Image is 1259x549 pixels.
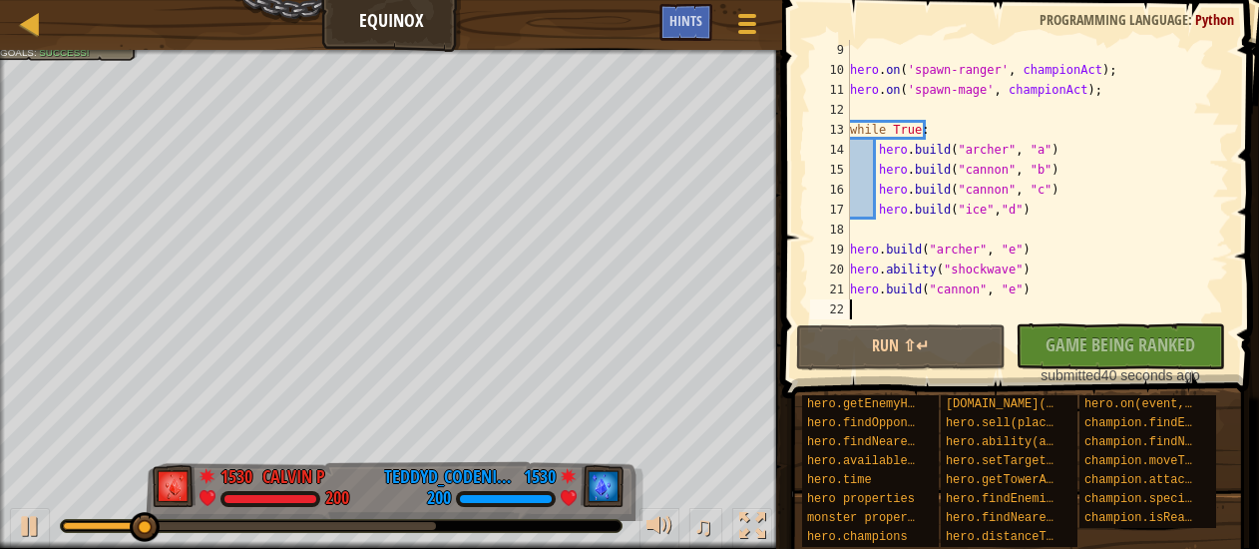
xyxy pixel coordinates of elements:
div: 19 [810,240,850,260]
div: 200 [325,490,349,508]
div: 11 [810,80,850,100]
div: 12 [810,100,850,120]
div: 200 [427,490,451,508]
div: 40 seconds ago [1026,365,1215,385]
img: thang_avatar_frame.png [581,465,625,507]
button: Run ⇧↵ [796,324,1006,370]
span: hero.getEnemyHero() [807,397,944,411]
span: hero.ability(abilityName, abilityArgument) [946,435,1247,449]
span: Programming language [1040,10,1188,29]
span: hero.time [807,473,872,487]
span: : [1188,10,1195,29]
span: hero.findNearestOpponentEnemy() [807,435,1030,449]
span: submitted [1041,367,1101,383]
button: Toggle fullscreen [732,508,772,549]
span: hero.distanceTo(target) [946,530,1111,544]
span: ♫ [693,511,713,541]
span: hero.champions [807,530,908,544]
span: : [34,47,39,58]
span: hero.setTargeting(tower, targetingType) [946,454,1226,468]
div: 20 [810,260,850,279]
span: Python [1195,10,1234,29]
div: 13 [810,120,850,140]
span: hero.on(event, callback) [1084,397,1257,411]
span: [DOMAIN_NAME](towerType, place) [946,397,1168,411]
button: Adjust volume [639,508,679,549]
div: 21 [810,279,850,299]
div: 18 [810,220,850,240]
span: hero properties [807,492,915,506]
div: 16 [810,180,850,200]
span: hero.sell(place) [946,416,1060,430]
img: thang_avatar_frame.png [153,465,197,507]
span: Success! [39,47,89,58]
span: champion.findEnemies() [1084,416,1242,430]
span: hero.getTowerAt(place) [946,473,1103,487]
div: 10 [810,60,850,80]
div: 9 [810,40,850,60]
button: Ctrl + P: Play [10,508,50,549]
span: monster properties [807,511,937,525]
div: 14 [810,140,850,160]
span: hero.findOpponentEnemies() [807,416,994,430]
span: hero.findEnemies() [946,492,1075,506]
div: 22 [810,299,850,319]
span: hero.findNearestEnemy() [946,511,1111,525]
span: champion.special() [1084,492,1214,506]
span: champion.isReady() [1084,511,1214,525]
button: Show game menu [722,4,772,51]
span: champion.moveTo(place) [1084,454,1242,468]
div: TEDDYD_codeninjas [384,464,514,490]
button: ♫ [689,508,723,549]
span: Hints [669,11,702,30]
div: 15 [810,160,850,180]
div: 1530 [524,464,556,482]
span: hero.availableTowerTypes [807,454,980,468]
div: 1530 [220,464,252,482]
div: 17 [810,200,850,220]
div: calvin p [262,464,325,490]
span: champion.attack(target) [1084,473,1250,487]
